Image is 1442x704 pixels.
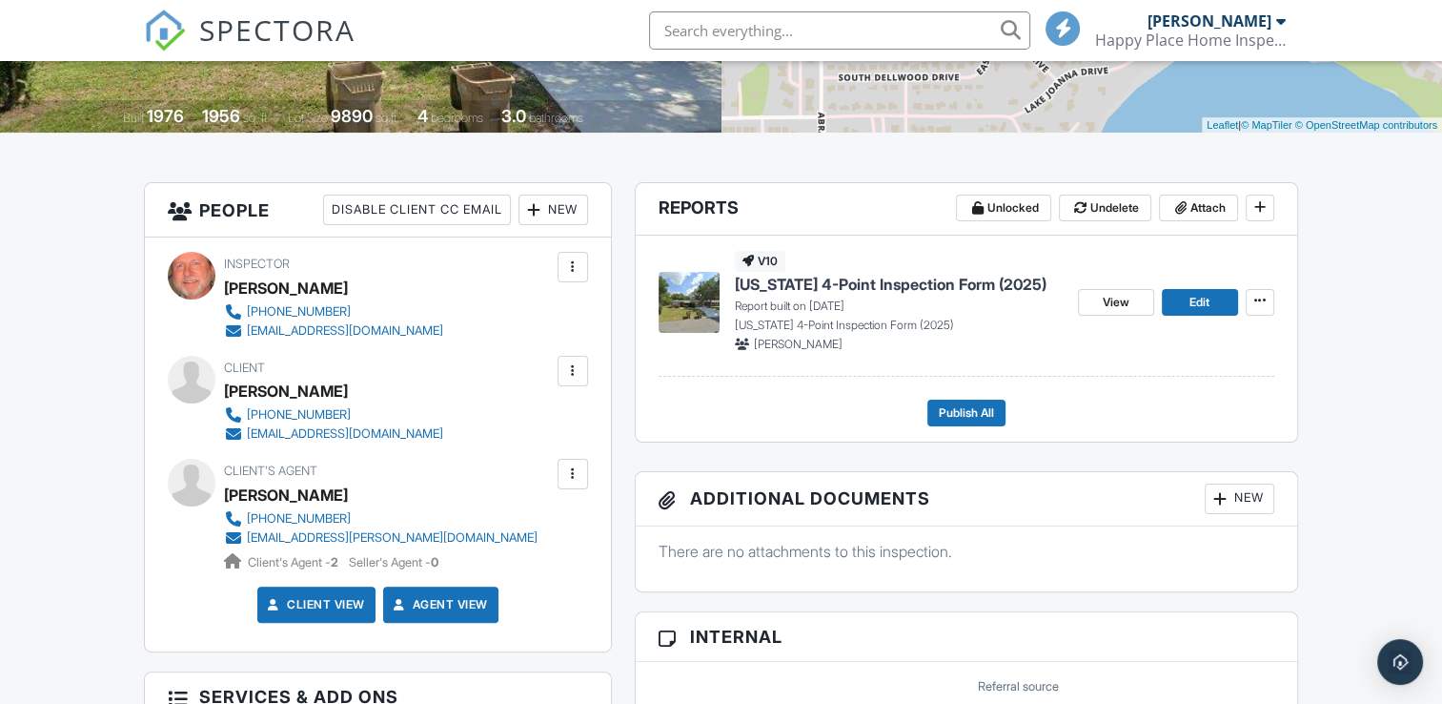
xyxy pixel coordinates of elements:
[501,106,526,126] div: 3.0
[248,555,341,569] span: Client's Agent -
[390,595,488,614] a: Agent View
[288,111,328,125] span: Lot Size
[1205,484,1274,514] div: New
[1202,117,1442,134] div: |
[144,26,355,66] a: SPECTORA
[224,481,348,509] a: [PERSON_NAME]
[224,321,443,341] a: [EMAIL_ADDRESS][DOMAIN_NAME]
[1148,11,1271,31] div: [PERSON_NAME]
[978,678,1059,695] label: Referral source
[331,106,373,126] div: 9890
[224,377,348,405] div: [PERSON_NAME]
[247,304,351,320] div: [PHONE_NUMBER]
[659,541,1274,562] p: There are no attachments to this inspection.
[224,274,348,302] div: [PERSON_NAME]
[247,323,443,339] div: [EMAIL_ADDRESS][DOMAIN_NAME]
[1295,119,1437,131] a: © OpenStreetMap contributors
[147,106,184,126] div: 1976
[431,555,438,569] strong: 0
[199,10,355,50] span: SPECTORA
[636,472,1297,527] h3: Additional Documents
[349,555,438,569] span: Seller's Agent -
[1207,119,1238,131] a: Leaflet
[202,106,240,126] div: 1956
[224,464,317,478] span: Client's Agent
[323,195,511,225] div: Disable Client CC Email
[247,530,538,546] div: [EMAIL_ADDRESS][PERSON_NAME][DOMAIN_NAME]
[247,511,351,527] div: [PHONE_NUMBER]
[224,528,538,548] a: [EMAIL_ADDRESS][PERSON_NAME][DOMAIN_NAME]
[123,111,144,125] span: Built
[145,183,610,238] h3: People
[431,111,483,125] span: bedrooms
[247,407,351,423] div: [PHONE_NUMBER]
[417,106,428,126] div: 4
[518,195,588,225] div: New
[224,361,265,375] span: Client
[224,509,538,528] a: [PHONE_NUMBER]
[649,11,1030,50] input: Search everything...
[1377,639,1423,685] div: Open Intercom Messenger
[331,555,338,569] strong: 2
[224,405,443,424] a: [PHONE_NUMBER]
[1241,119,1292,131] a: © MapTiler
[247,426,443,442] div: [EMAIL_ADDRESS][DOMAIN_NAME]
[376,111,399,125] span: sq.ft.
[636,612,1297,662] h3: Internal
[264,595,365,614] a: Client View
[224,424,443,444] a: [EMAIL_ADDRESS][DOMAIN_NAME]
[1095,31,1286,50] div: Happy Place Home Inspections
[144,10,186,52] img: The Best Home Inspection Software - Spectora
[224,302,443,321] a: [PHONE_NUMBER]
[224,257,290,271] span: Inspector
[243,111,270,125] span: sq. ft.
[529,111,583,125] span: bathrooms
